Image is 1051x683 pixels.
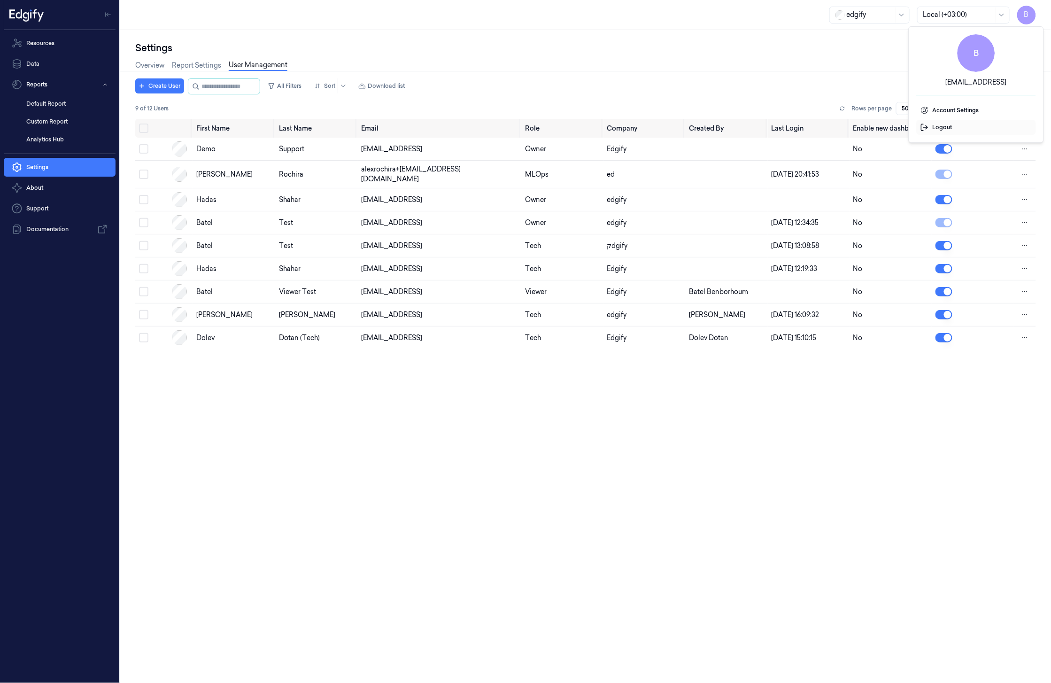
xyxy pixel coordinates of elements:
[196,241,271,251] div: batel
[525,310,599,320] div: Tech
[139,287,148,296] button: Select row
[279,170,354,179] div: Rochira
[361,218,518,228] div: [EMAIL_ADDRESS]
[357,119,521,138] th: Email
[772,333,846,343] div: [DATE] 15:10:15
[196,333,271,343] div: Dolev
[264,78,305,93] button: All Filters
[361,195,518,205] div: [EMAIL_ADDRESS]
[361,241,518,251] div: [EMAIL_ADDRESS]
[607,310,682,320] div: edgify
[139,264,148,273] button: Select row
[958,34,995,72] span: B
[920,106,1032,115] span: Account Settings
[772,170,846,179] div: [DATE] 20:41:53
[607,195,682,205] div: edgify
[772,218,846,228] div: [DATE] 12:34:35
[853,195,928,205] div: No
[279,287,354,297] div: Viewer test
[525,144,599,154] div: Owner
[361,144,518,154] div: [EMAIL_ADDRESS]
[139,333,148,342] button: Select row
[139,310,148,319] button: Select row
[361,287,518,297] div: [EMAIL_ADDRESS]
[193,119,275,138] th: First Name
[196,144,271,154] div: Demo
[196,264,271,274] div: Hadas
[196,195,271,205] div: hadas
[361,333,518,343] div: [EMAIL_ADDRESS]
[607,218,682,228] div: edgify
[607,170,682,179] div: ed
[853,333,928,343] div: No
[361,164,518,184] div: alexrochira+[EMAIL_ADDRESS][DOMAIN_NAME]
[19,114,116,130] a: Custom Report
[139,124,148,133] button: Select all
[525,333,599,343] div: Tech
[689,310,764,320] div: [PERSON_NAME]
[4,179,116,197] button: About
[603,119,686,138] th: Company
[135,104,169,113] span: 9 of 12 Users
[853,144,928,154] div: No
[853,241,928,251] div: No
[917,120,1036,135] button: Logout
[853,310,928,320] div: No
[917,103,1036,118] button: Account Settings
[607,333,682,343] div: Edgify
[229,60,287,71] a: User Management
[4,158,116,177] a: Settings
[4,34,116,53] a: Resources
[135,78,184,93] button: Create User
[525,241,599,251] div: Tech
[196,218,271,228] div: batel
[768,119,850,138] th: Last Login
[607,287,682,297] div: Edgify
[279,333,354,343] div: Dotan (Tech)
[355,78,409,93] button: Download list
[772,241,846,251] div: [DATE] 13:08:58
[850,119,932,138] th: Enable new dashboard
[135,61,164,70] a: Overview
[361,264,518,274] div: [EMAIL_ADDRESS]
[100,7,116,22] button: Toggle Navigation
[607,241,682,251] div: קdgify
[1017,6,1036,24] button: B
[772,310,846,320] div: [DATE] 16:09:32
[772,264,846,274] div: [DATE] 12:19:33
[139,170,148,179] button: Select row
[279,218,354,228] div: test
[607,264,682,274] div: Edgify
[279,195,354,205] div: shahar
[275,119,357,138] th: Last Name
[853,287,928,297] div: No
[279,241,354,251] div: test
[4,220,116,239] a: Documentation
[525,287,599,297] div: Viewer
[946,78,1007,87] span: [EMAIL_ADDRESS]
[279,144,354,154] div: Support
[525,195,599,205] div: Owner
[853,218,928,228] div: No
[172,61,221,70] a: Report Settings
[525,170,599,179] div: MLOps
[139,241,148,250] button: Select row
[139,144,148,154] button: Select row
[4,54,116,73] a: Data
[689,333,764,343] div: Dolev Dotan
[853,264,928,274] div: No
[361,310,518,320] div: [EMAIL_ADDRESS]
[685,119,767,138] th: Created By
[852,104,892,113] p: Rows per page
[4,199,116,218] a: Support
[196,287,271,297] div: Batel
[135,41,1036,54] div: Settings
[19,96,116,112] a: Default Report
[521,119,603,138] th: Role
[525,264,599,274] div: Tech
[19,132,116,147] a: Analytics Hub
[196,310,271,320] div: [PERSON_NAME]
[920,123,1032,132] span: Logout
[607,144,682,154] div: Edgify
